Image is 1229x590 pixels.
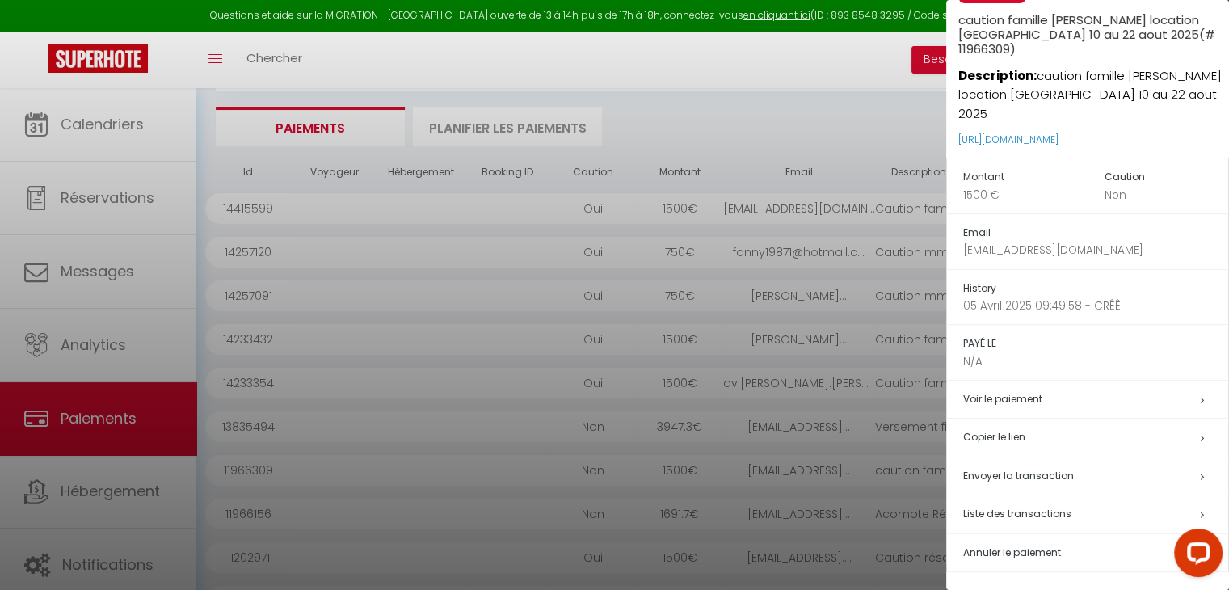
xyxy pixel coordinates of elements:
[958,57,1229,124] p: caution famille [PERSON_NAME] location [GEOGRAPHIC_DATA] 10 au 22 aout 2025
[963,280,1228,298] h5: History
[963,224,1228,242] h5: Email
[1161,522,1229,590] iframe: LiveChat chat widget
[958,67,1037,84] strong: Description:
[958,3,1229,57] h5: caution famille [PERSON_NAME] location [GEOGRAPHIC_DATA] 10 au 22 aout 2025
[963,469,1074,483] span: Envoyer la transaction
[963,507,1071,520] span: Liste des transactions
[1105,187,1229,204] p: Non
[963,546,1061,559] span: Annuler le paiement
[1105,168,1229,187] h5: Caution
[963,353,1228,370] p: N/A
[963,242,1228,259] p: [EMAIL_ADDRESS][DOMAIN_NAME]
[963,335,1228,353] h5: PAYÉ LE
[963,428,1228,447] h5: Copier le lien
[958,133,1059,146] a: [URL][DOMAIN_NAME]
[963,297,1228,314] p: 05 Avril 2025 09:49:58 - CRÊÊ
[958,26,1215,57] span: (# 11966309)
[963,168,1088,187] h5: Montant
[963,392,1042,406] a: Voir le paiement
[963,187,1088,204] p: 1500 €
